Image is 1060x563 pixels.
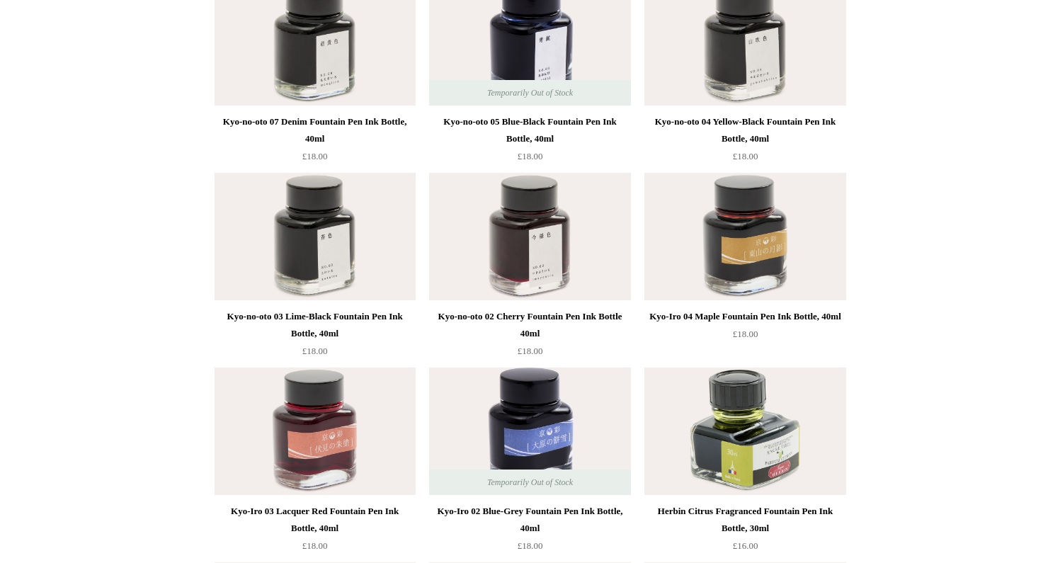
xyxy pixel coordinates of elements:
[433,308,627,342] div: Kyo-no-oto 02 Cherry Fountain Pen Ink Bottle 40ml
[302,346,328,356] span: £18.00
[733,151,758,161] span: £18.00
[429,368,630,495] img: Kyo-Iro 02 Blue-Grey Fountain Pen Ink Bottle, 40ml
[644,368,845,495] img: Herbin Citrus Fragranced Fountain Pen Ink Bottle, 30ml
[215,113,416,171] a: Kyo-no-oto 07 Denim Fountain Pen Ink Bottle, 40ml £18.00
[648,503,842,537] div: Herbin Citrus Fragranced Fountain Pen Ink Bottle, 30ml
[518,151,543,161] span: £18.00
[218,308,412,342] div: Kyo-no-oto 03 Lime-Black Fountain Pen Ink Bottle, 40ml
[429,173,630,300] a: Kyo-no-oto 02 Cherry Fountain Pen Ink Bottle 40ml Kyo-no-oto 02 Cherry Fountain Pen Ink Bottle 40ml
[215,173,416,300] a: Kyo-no-oto 03 Lime-Black Fountain Pen Ink Bottle, 40ml Kyo-no-oto 03 Lime-Black Fountain Pen Ink ...
[644,503,845,561] a: Herbin Citrus Fragranced Fountain Pen Ink Bottle, 30ml £16.00
[518,346,543,356] span: £18.00
[433,503,627,537] div: Kyo-Iro 02 Blue-Grey Fountain Pen Ink Bottle, 40ml
[302,151,328,161] span: £18.00
[473,80,587,106] span: Temporarily Out of Stock
[644,368,845,495] a: Herbin Citrus Fragranced Fountain Pen Ink Bottle, 30ml Herbin Citrus Fragranced Fountain Pen Ink ...
[215,308,416,366] a: Kyo-no-oto 03 Lime-Black Fountain Pen Ink Bottle, 40ml £18.00
[215,368,416,495] img: Kyo-Iro 03 Lacquer Red Fountain Pen Ink Bottle, 40ml
[733,540,758,551] span: £16.00
[733,329,758,339] span: £18.00
[648,308,842,325] div: Kyo-Iro 04 Maple Fountain Pen Ink Bottle, 40ml
[429,503,630,561] a: Kyo-Iro 02 Blue-Grey Fountain Pen Ink Bottle, 40ml £18.00
[302,540,328,551] span: £18.00
[644,308,845,366] a: Kyo-Iro 04 Maple Fountain Pen Ink Bottle, 40ml £18.00
[644,173,845,300] a: Kyo-Iro 04 Maple Fountain Pen Ink Bottle, 40ml Kyo-Iro 04 Maple Fountain Pen Ink Bottle, 40ml
[473,470,587,495] span: Temporarily Out of Stock
[215,368,416,495] a: Kyo-Iro 03 Lacquer Red Fountain Pen Ink Bottle, 40ml Kyo-Iro 03 Lacquer Red Fountain Pen Ink Bott...
[644,113,845,171] a: Kyo-no-oto 04 Yellow-Black Fountain Pen Ink Bottle, 40ml £18.00
[433,113,627,147] div: Kyo-no-oto 05 Blue-Black Fountain Pen Ink Bottle, 40ml
[429,308,630,366] a: Kyo-no-oto 02 Cherry Fountain Pen Ink Bottle 40ml £18.00
[215,503,416,561] a: Kyo-Iro 03 Lacquer Red Fountain Pen Ink Bottle, 40ml £18.00
[218,113,412,147] div: Kyo-no-oto 07 Denim Fountain Pen Ink Bottle, 40ml
[648,113,842,147] div: Kyo-no-oto 04 Yellow-Black Fountain Pen Ink Bottle, 40ml
[518,540,543,551] span: £18.00
[218,503,412,537] div: Kyo-Iro 03 Lacquer Red Fountain Pen Ink Bottle, 40ml
[644,173,845,300] img: Kyo-Iro 04 Maple Fountain Pen Ink Bottle, 40ml
[215,173,416,300] img: Kyo-no-oto 03 Lime-Black Fountain Pen Ink Bottle, 40ml
[429,113,630,171] a: Kyo-no-oto 05 Blue-Black Fountain Pen Ink Bottle, 40ml £18.00
[429,173,630,300] img: Kyo-no-oto 02 Cherry Fountain Pen Ink Bottle 40ml
[429,368,630,495] a: Kyo-Iro 02 Blue-Grey Fountain Pen Ink Bottle, 40ml Kyo-Iro 02 Blue-Grey Fountain Pen Ink Bottle, ...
